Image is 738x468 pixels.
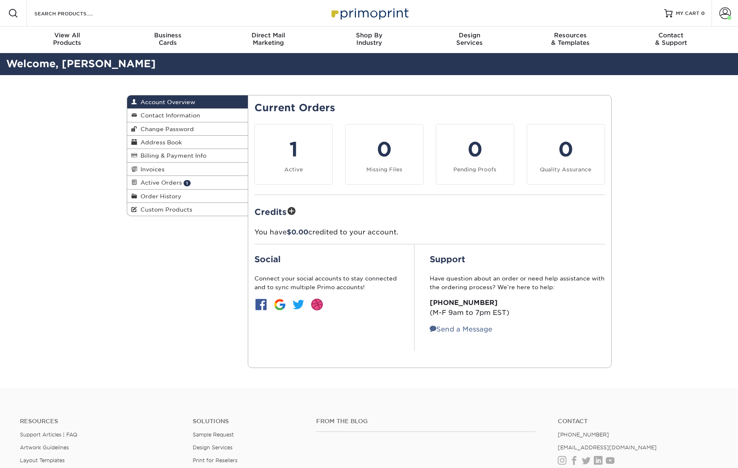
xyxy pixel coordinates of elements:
[441,134,509,164] div: 0
[436,124,514,185] a: 0 Pending Proofs
[254,254,399,264] h2: Social
[319,27,419,53] a: Shop ByIndustry
[419,32,520,46] div: Services
[20,431,77,438] a: Support Articles | FAQ
[127,190,248,203] a: Order History
[193,431,234,438] a: Sample Request
[558,444,657,451] a: [EMAIL_ADDRESS][DOMAIN_NAME]
[292,298,305,311] img: btn-twitter.jpg
[273,298,286,311] img: btn-google.jpg
[430,325,492,333] a: Send a Message
[287,228,308,236] span: $0.00
[558,418,718,425] a: Contact
[419,27,520,53] a: DesignServices
[328,4,411,22] img: Primoprint
[366,166,402,173] small: Missing Files
[254,124,333,185] a: 1 Active
[127,109,248,122] a: Contact Information
[284,166,303,173] small: Active
[117,32,218,46] div: Cards
[254,102,605,114] h2: Current Orders
[127,203,248,216] a: Custom Products
[520,32,621,46] div: & Templates
[520,32,621,39] span: Resources
[20,444,69,451] a: Artwork Guidelines
[316,418,536,425] h4: From the Blog
[254,227,605,237] p: You have credited to your account.
[137,206,192,213] span: Custom Products
[430,298,605,318] p: (M-F 9am to 7pm EST)
[127,149,248,162] a: Billing & Payment Info
[137,99,195,105] span: Account Overview
[419,32,520,39] span: Design
[127,136,248,149] a: Address Book
[137,126,194,132] span: Change Password
[430,299,498,307] strong: [PHONE_NUMBER]
[117,27,218,53] a: BusinessCards
[430,274,605,291] p: Have question about an order or need help assistance with the ordering process? We’re here to help:
[184,180,191,186] span: 1
[676,10,699,17] span: MY CART
[345,124,423,185] a: 0 Missing Files
[117,32,218,39] span: Business
[453,166,496,173] small: Pending Proofs
[20,418,180,425] h4: Resources
[319,32,419,39] span: Shop By
[558,431,609,438] a: [PHONE_NUMBER]
[127,163,248,176] a: Invoices
[137,152,206,159] span: Billing & Payment Info
[137,139,182,146] span: Address Book
[520,27,621,53] a: Resources& Templates
[351,134,418,164] div: 0
[34,8,114,18] input: SEARCH PRODUCTS.....
[621,27,721,53] a: Contact& Support
[260,134,327,164] div: 1
[193,418,304,425] h4: Solutions
[17,32,118,46] div: Products
[127,176,248,189] a: Active Orders 1
[218,27,319,53] a: Direct MailMarketing
[540,166,591,173] small: Quality Assurance
[127,95,248,109] a: Account Overview
[137,166,165,173] span: Invoices
[254,274,399,291] p: Connect your social accounts to stay connected and to sync multiple Primo accounts!
[319,32,419,46] div: Industry
[218,32,319,46] div: Marketing
[20,457,65,463] a: Layout Templates
[527,124,605,185] a: 0 Quality Assurance
[193,444,232,451] a: Design Services
[621,32,721,46] div: & Support
[127,122,248,136] a: Change Password
[218,32,319,39] span: Direct Mail
[701,10,705,16] span: 0
[532,134,600,164] div: 0
[137,112,200,119] span: Contact Information
[254,298,268,311] img: btn-facebook.jpg
[137,193,181,200] span: Order History
[193,457,237,463] a: Print for Resellers
[310,298,324,311] img: btn-dribbble.jpg
[621,32,721,39] span: Contact
[137,179,182,186] span: Active Orders
[430,254,605,264] h2: Support
[17,27,118,53] a: View AllProducts
[254,205,605,218] h2: Credits
[17,32,118,39] span: View All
